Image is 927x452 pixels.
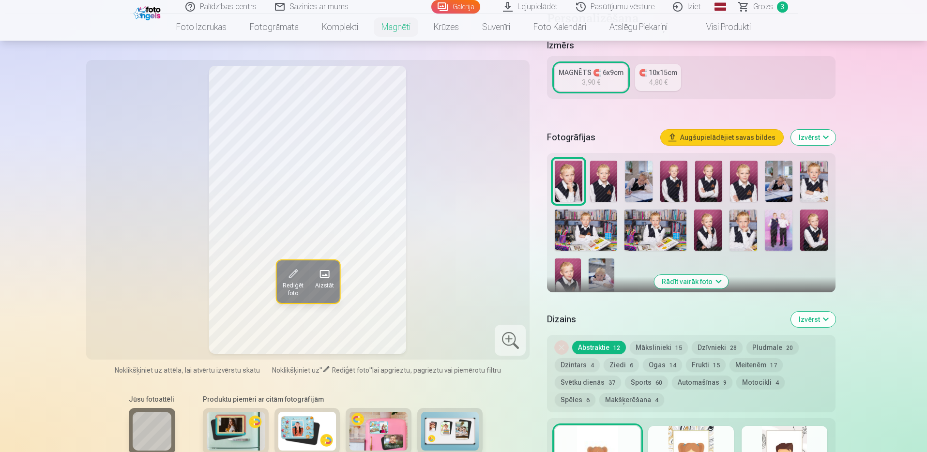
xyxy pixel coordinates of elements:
[723,379,727,386] span: 9
[736,376,785,389] button: Motocikli4
[649,77,668,87] div: 4,80 €
[555,358,600,372] button: Dzintars4
[555,393,595,407] button: Spēles6
[639,68,677,77] div: 🧲 10x15cm
[238,14,310,41] a: Fotogrāmata
[370,14,422,41] a: Magnēti
[586,397,590,404] span: 6
[315,282,334,289] span: Aizstāt
[272,366,319,374] span: Noklikšķiniet uz
[276,260,309,303] button: Rediģēt foto
[635,64,681,91] a: 🧲 10x15cm4,80 €
[129,394,175,404] h6: Jūsu fotoattēli
[547,39,835,52] h5: Izmērs
[655,379,662,386] span: 60
[115,365,260,375] span: Noklikšķiniet uz attēla, lai atvērtu izvērstu skatu
[770,362,777,369] span: 17
[591,362,594,369] span: 4
[713,362,720,369] span: 15
[134,4,163,20] img: /fa1
[547,131,653,144] h5: Fotogrāfijas
[309,260,339,303] button: Aizstāt
[730,345,737,351] span: 28
[630,341,688,354] button: Mākslinieki15
[372,366,501,374] span: lai apgrieztu, pagrieztu vai piemērotu filtru
[604,358,639,372] button: Ziedi6
[775,379,779,386] span: 4
[655,397,658,404] span: 4
[422,14,471,41] a: Krūzes
[753,1,773,13] span: Grozs
[555,376,621,389] button: Svētku dienās37
[319,366,322,374] span: "
[672,376,732,389] button: Automašīnas9
[791,312,836,327] button: Izvērst
[199,394,486,404] h6: Produktu piemēri ar citām fotogrāfijām
[369,366,372,374] span: "
[661,130,783,145] button: Augšupielādējiet savas bildes
[547,313,783,326] h5: Dizains
[675,345,682,351] span: 15
[599,393,664,407] button: Makšķerēšana4
[777,1,788,13] span: 3
[165,14,238,41] a: Foto izdrukas
[692,341,743,354] button: Dzīvnieki28
[679,14,762,41] a: Visi produkti
[630,362,633,369] span: 6
[625,376,668,389] button: Sports60
[669,362,676,369] span: 14
[572,341,626,354] button: Abstraktie12
[582,77,600,87] div: 3,90 €
[686,358,726,372] button: Frukti15
[608,379,615,386] span: 37
[729,358,783,372] button: Meitenēm17
[786,345,793,351] span: 20
[332,366,369,374] span: Rediģēt foto
[746,341,799,354] button: Pludmale20
[555,64,627,91] a: MAGNĒTS 🧲 6x9cm3,90 €
[559,68,623,77] div: MAGNĒTS 🧲 6x9cm
[613,345,620,351] span: 12
[598,14,679,41] a: Atslēgu piekariņi
[791,130,836,145] button: Izvērst
[643,358,682,372] button: Ogas14
[471,14,522,41] a: Suvenīri
[310,14,370,41] a: Komplekti
[522,14,598,41] a: Foto kalendāri
[654,275,728,288] button: Rādīt vairāk foto
[282,282,303,297] span: Rediģēt foto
